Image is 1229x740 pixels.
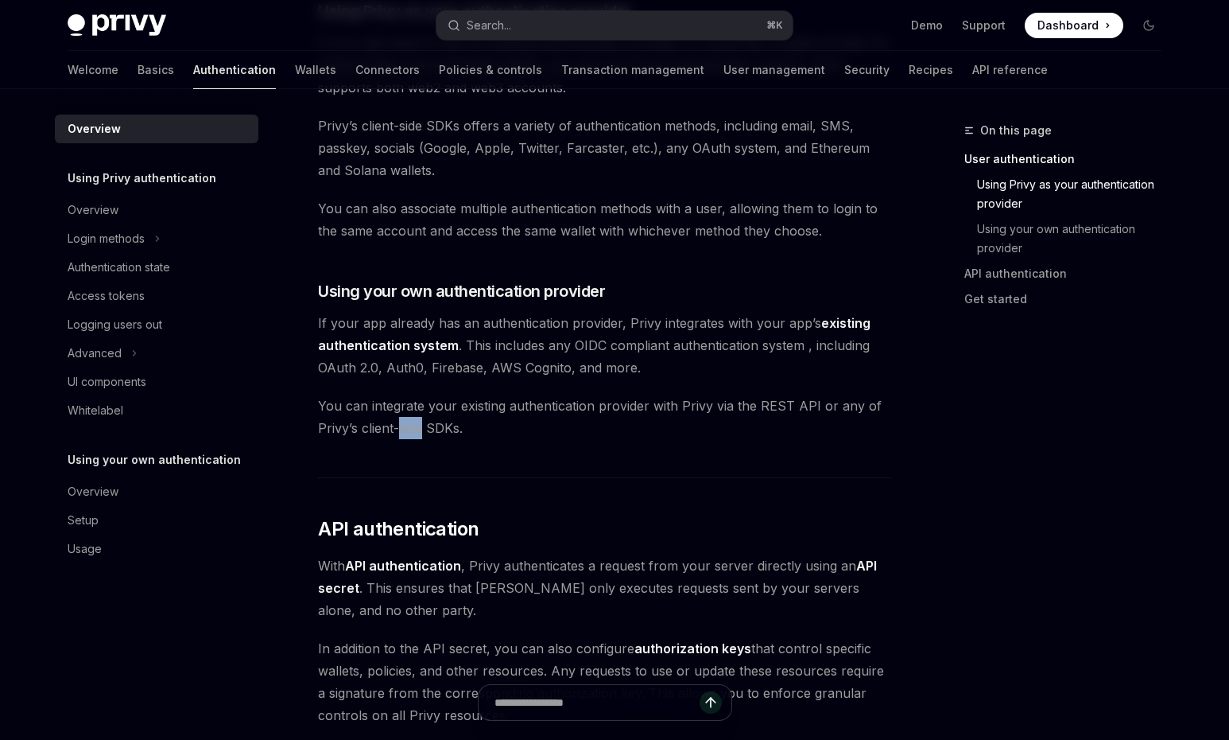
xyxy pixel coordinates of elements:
input: Ask a question... [494,685,700,720]
a: Demo [911,18,943,33]
span: You can integrate your existing authentication provider with Privy via the REST API or any of Pri... [318,395,891,439]
div: Overview [68,119,121,138]
a: Recipes [909,51,953,89]
a: Authentication [193,51,276,89]
button: Send message [700,691,722,714]
div: Login methods [68,229,145,248]
div: Authentication state [68,258,170,277]
a: Connectors [355,51,420,89]
div: Usage [68,539,102,559]
span: Privy’s client-side SDKs offers a variety of authentication methods, including email, SMS, passke... [318,115,891,181]
a: Overview [55,115,258,143]
h5: Using Privy authentication [68,169,216,188]
button: Toggle dark mode [1136,13,1161,38]
a: Using your own authentication provider [964,216,1174,261]
div: Overview [68,482,118,501]
button: Search...⌘K [436,11,793,40]
a: Usage [55,535,258,563]
h5: Using your own authentication [68,450,241,469]
button: Login methods [55,224,258,253]
span: Using your own authentication provider [318,280,605,302]
div: Access tokens [68,286,145,306]
span: Dashboard [1037,18,1099,33]
a: Welcome [68,51,118,89]
a: Logging users out [55,310,258,339]
a: Get started [964,286,1174,312]
a: Policies & controls [439,51,542,89]
a: Overview [55,196,258,224]
span: You can also associate multiple authentication methods with a user, allowing them to login to the... [318,197,891,242]
a: Transaction management [561,51,704,89]
a: Overview [55,477,258,506]
a: API reference [972,51,1048,89]
div: Search... [467,16,511,35]
a: Setup [55,506,258,535]
div: Setup [68,511,99,530]
div: UI components [68,372,146,391]
strong: authorization keys [634,641,751,656]
strong: API authentication [345,558,461,574]
a: Dashboard [1025,13,1123,38]
span: With , Privy authenticates a request from your server directly using an . This ensures that [PERS... [318,555,891,621]
div: Advanced [68,344,122,363]
span: In addition to the API secret, you can also configure that control specific wallets, policies, an... [318,637,891,726]
a: Wallets [295,51,336,89]
a: Basics [138,51,174,89]
div: Whitelabel [68,401,123,420]
a: User authentication [964,146,1174,172]
div: Overview [68,201,118,220]
img: dark logo [68,14,166,37]
span: ⌘ K [766,19,783,32]
span: If your app already has an authentication provider, Privy integrates with your app’s . This inclu... [318,312,891,379]
a: Using Privy as your authentication provider [964,172,1174,216]
a: Support [962,18,1006,33]
a: API authentication [964,261,1174,286]
a: Authentication state [55,253,258,282]
a: User management [723,51,825,89]
div: Logging users out [68,315,162,334]
button: Advanced [55,339,258,368]
a: Whitelabel [55,396,258,425]
a: Security [844,51,890,89]
span: API authentication [318,516,479,542]
span: On this page [980,121,1052,140]
a: Access tokens [55,282,258,310]
a: UI components [55,368,258,396]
